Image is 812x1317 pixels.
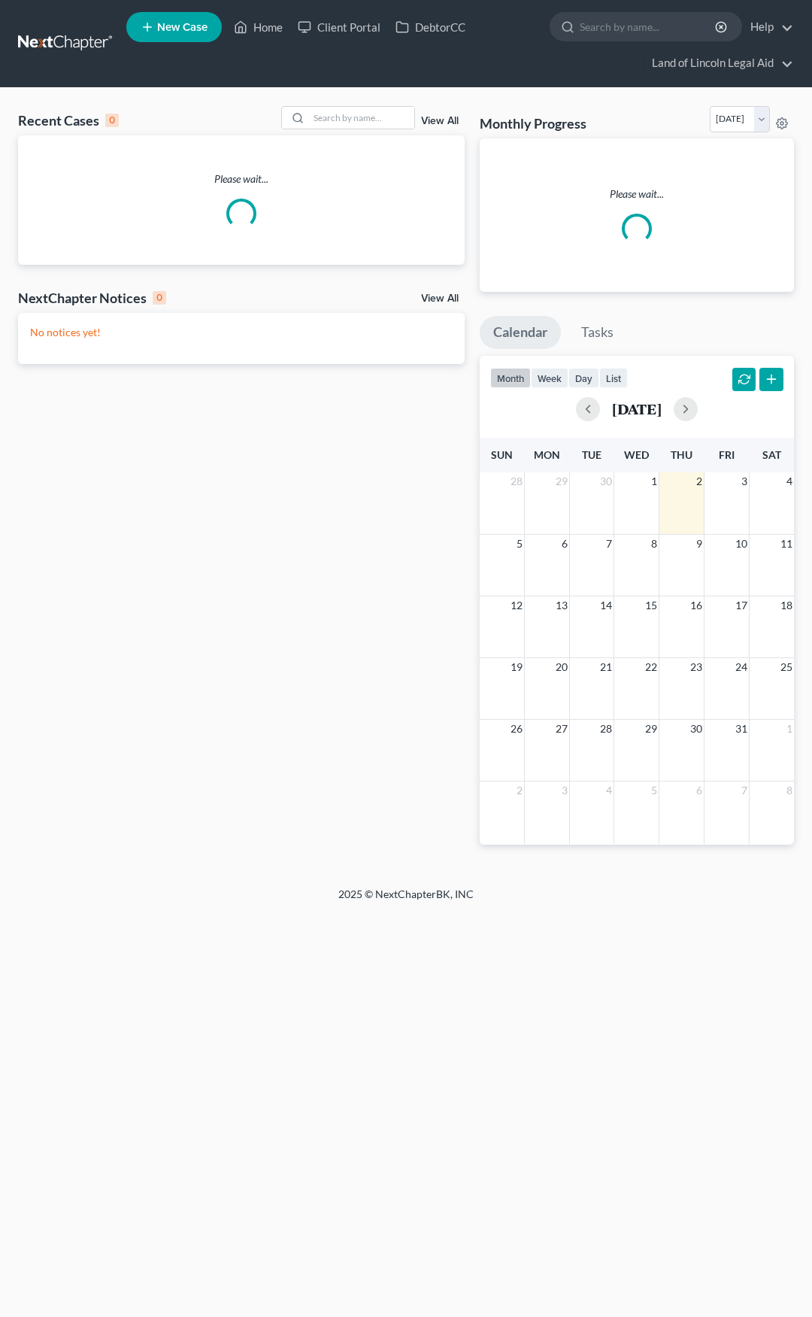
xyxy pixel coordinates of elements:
span: Tue [582,448,601,461]
span: 19 [509,658,524,676]
div: Recent Cases [18,111,119,129]
span: 8 [650,535,659,553]
span: 29 [644,720,659,738]
span: 20 [554,658,569,676]
span: Mon [534,448,560,461]
span: Fri [719,448,735,461]
a: Help [743,14,793,41]
span: 27 [554,720,569,738]
span: 10 [734,535,749,553]
span: 17 [734,596,749,614]
a: View All [421,293,459,304]
span: New Case [157,22,208,33]
span: 4 [785,472,794,490]
span: Sat [762,448,781,461]
span: 3 [560,781,569,800]
span: 22 [644,658,659,676]
span: 14 [598,596,614,614]
span: 7 [604,535,614,553]
span: 28 [509,472,524,490]
span: 6 [560,535,569,553]
span: 2 [695,472,704,490]
span: 13 [554,596,569,614]
span: 7 [740,781,749,800]
span: 5 [650,781,659,800]
span: 29 [554,472,569,490]
span: 16 [689,596,704,614]
a: Client Portal [290,14,388,41]
span: 21 [598,658,614,676]
input: Search by name... [309,107,414,129]
a: Calendar [480,316,561,349]
a: View All [421,116,459,126]
span: 30 [598,472,614,490]
span: 12 [509,596,524,614]
span: 6 [695,781,704,800]
span: 26 [509,720,524,738]
span: Thu [671,448,692,461]
a: Land of Lincoln Legal Aid [644,50,793,77]
div: 0 [105,114,119,127]
span: 9 [695,535,704,553]
span: 3 [740,472,749,490]
p: Please wait... [492,187,782,202]
span: 23 [689,658,704,676]
span: 1 [785,720,794,738]
span: 31 [734,720,749,738]
span: 4 [604,781,614,800]
span: 30 [689,720,704,738]
button: month [490,368,531,388]
button: week [531,368,568,388]
button: list [599,368,628,388]
span: 15 [644,596,659,614]
h3: Monthly Progress [480,114,586,132]
span: 8 [785,781,794,800]
p: No notices yet! [30,325,453,340]
a: Tasks [568,316,627,349]
span: 24 [734,658,749,676]
a: DebtorCC [388,14,473,41]
span: 28 [598,720,614,738]
span: 11 [779,535,794,553]
p: Please wait... [18,171,465,187]
span: 2 [515,781,524,800]
span: Sun [491,448,513,461]
span: 25 [779,658,794,676]
input: Search by name... [580,13,717,41]
button: day [568,368,599,388]
div: 0 [153,291,166,305]
span: 18 [779,596,794,614]
h2: [DATE] [612,401,662,417]
div: 2025 © NextChapterBK, INC [45,887,767,914]
span: 5 [515,535,524,553]
div: NextChapter Notices [18,289,166,307]
span: 1 [650,472,659,490]
span: Wed [624,448,649,461]
a: Home [226,14,290,41]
